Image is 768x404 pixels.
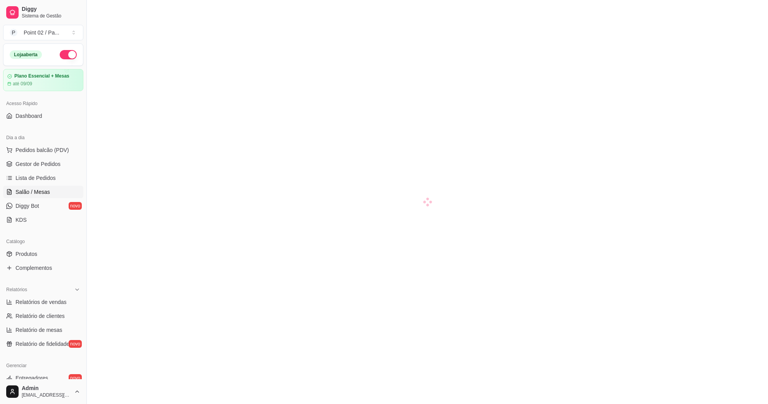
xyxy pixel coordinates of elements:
div: Point 02 / Pa ... [24,29,59,36]
article: até 09/09 [13,81,32,87]
a: Plano Essencial + Mesasaté 09/09 [3,69,83,91]
span: Relatórios de vendas [16,298,67,306]
a: Dashboard [3,110,83,122]
a: Gestor de Pedidos [3,158,83,170]
span: Relatório de clientes [16,312,65,320]
a: DiggySistema de Gestão [3,3,83,22]
button: Pedidos balcão (PDV) [3,144,83,156]
span: Dashboard [16,112,42,120]
span: Gestor de Pedidos [16,160,60,168]
a: Relatório de fidelidadenovo [3,338,83,350]
div: Gerenciar [3,359,83,372]
button: Admin[EMAIL_ADDRESS][DOMAIN_NAME] [3,382,83,401]
span: Admin [22,385,71,392]
span: Salão / Mesas [16,188,50,196]
span: [EMAIL_ADDRESS][DOMAIN_NAME] [22,392,71,398]
a: Diggy Botnovo [3,200,83,212]
span: Relatórios [6,287,27,293]
span: KDS [16,216,27,224]
a: Lista de Pedidos [3,172,83,184]
article: Plano Essencial + Mesas [14,73,69,79]
span: Relatório de mesas [16,326,62,334]
span: Complementos [16,264,52,272]
a: Complementos [3,262,83,274]
div: Loja aberta [10,50,42,59]
div: Acesso Rápido [3,97,83,110]
span: Lista de Pedidos [16,174,56,182]
a: Salão / Mesas [3,186,83,198]
button: Alterar Status [60,50,77,59]
div: Catálogo [3,235,83,248]
a: Relatório de clientes [3,310,83,322]
span: Entregadores [16,374,48,382]
span: Sistema de Gestão [22,13,80,19]
span: Produtos [16,250,37,258]
a: Produtos [3,248,83,260]
span: Relatório de fidelidade [16,340,69,348]
span: P [10,29,17,36]
span: Pedidos balcão (PDV) [16,146,69,154]
span: Diggy [22,6,80,13]
a: KDS [3,214,83,226]
a: Relatório de mesas [3,324,83,336]
span: Diggy Bot [16,202,39,210]
a: Relatórios de vendas [3,296,83,308]
a: Entregadoresnovo [3,372,83,384]
div: Dia a dia [3,131,83,144]
button: Select a team [3,25,83,40]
